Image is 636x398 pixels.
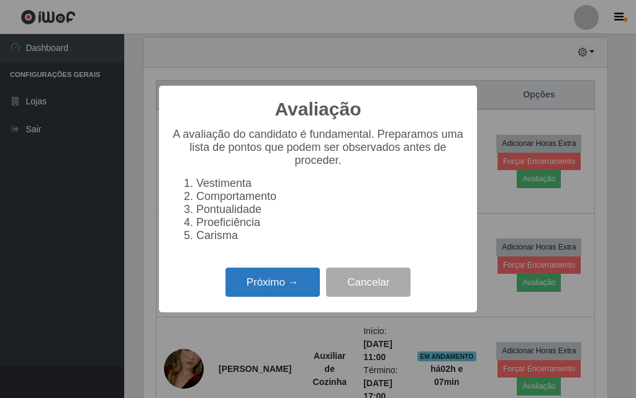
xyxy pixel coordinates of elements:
li: Vestimenta [196,177,465,190]
li: Pontualidade [196,203,465,216]
h2: Avaliação [275,98,361,120]
li: Comportamento [196,190,465,203]
li: Proeficiência [196,216,465,229]
p: A avaliação do candidato é fundamental. Preparamos uma lista de pontos que podem ser observados a... [171,128,465,167]
button: Próximo → [225,268,320,297]
button: Cancelar [326,268,411,297]
li: Carisma [196,229,465,242]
